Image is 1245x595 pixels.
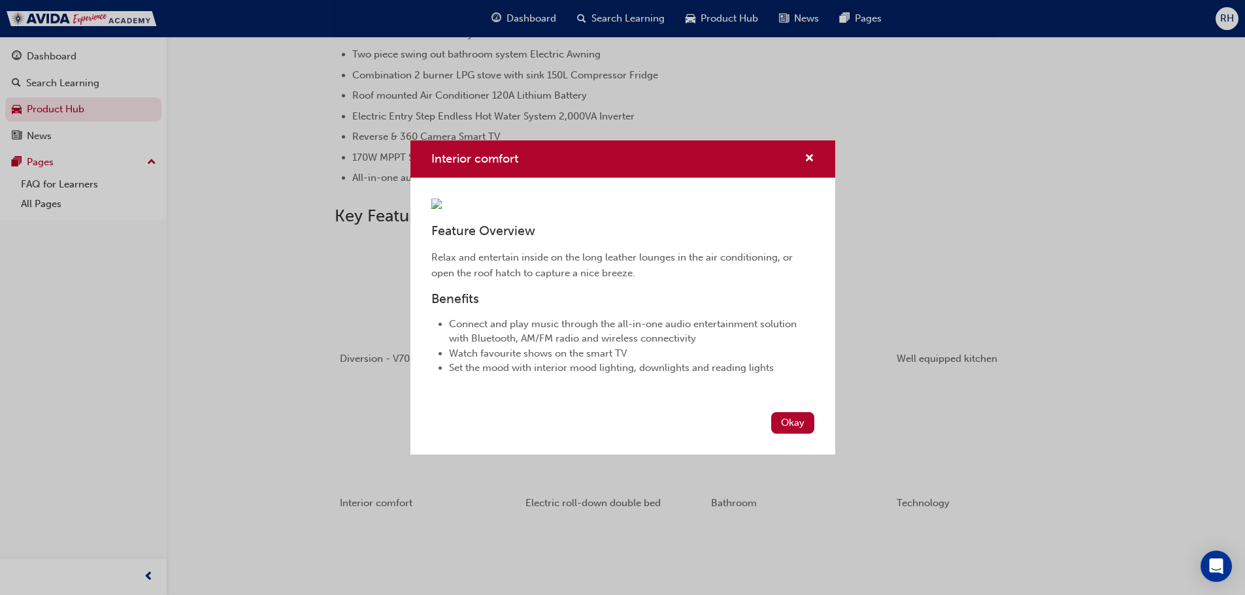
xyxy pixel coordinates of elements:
[431,152,518,166] span: Interior comfort
[1201,551,1232,582] div: Open Intercom Messenger
[431,291,814,306] h3: Benefits
[431,223,814,238] h3: Feature Overview
[410,140,835,455] div: Interior comfort
[449,317,814,346] li: Connect and play music through the all-in-one audio entertainment solution with Bluetooth, AM/FM ...
[771,412,814,434] button: Okay
[449,361,814,376] li: Set the mood with interior mood lighting, downlights and reading lights
[431,199,442,209] img: 284500cf-6f5d-4856-86d7-5f817da9b8c1.JPG
[449,346,814,361] li: Watch favourite shows on the smart TV
[431,251,795,279] span: Relax and entertain inside on the long leather lounges in the air conditioning, or open the roof ...
[805,153,814,165] span: cross-icon
[805,151,814,167] button: cross-icon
